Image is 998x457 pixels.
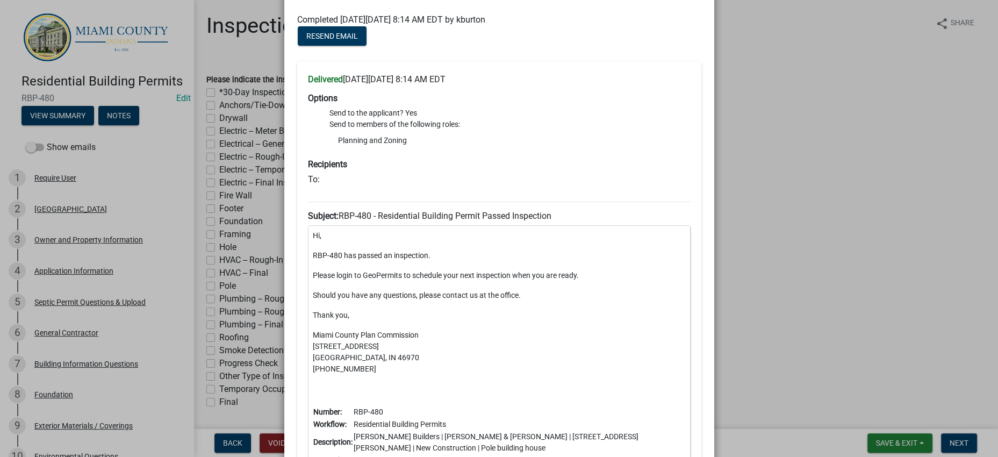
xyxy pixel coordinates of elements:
li: Send to the applicant? Yes [329,108,691,119]
strong: Delivered [308,74,343,84]
li: Send to members of the following roles: [329,119,691,151]
td: Residential Building Permits [353,418,686,431]
p: Please login to GeoPermits to schedule your next inspection when you are ready. [313,270,686,281]
strong: Options [308,93,338,103]
h6: To: [308,174,691,184]
button: Resend Email [298,26,367,46]
td: RBP-480 [353,406,686,418]
li: Planning and Zoning [329,132,691,148]
span: Completed [DATE][DATE] 8:14 AM EDT by kburton [297,15,485,25]
h6: [DATE][DATE] 8:14 AM EDT [308,74,691,84]
p: Hi, [313,230,686,241]
b: Number: [313,408,342,416]
b: Workflow: [313,420,347,429]
p: RBP-480 has passed an inspection. [313,250,686,261]
p: Should you have any questions, please contact us at the office. [313,290,686,301]
td: [PERSON_NAME] Builders | [PERSON_NAME] & [PERSON_NAME] | [STREET_ADDRESS][PERSON_NAME] | New Cons... [353,431,686,454]
b: Description: [313,438,353,446]
h6: RBP-480 - Residential Building Permit Passed Inspection [308,211,691,221]
p: Miami County Plan Commission [STREET_ADDRESS] [GEOGRAPHIC_DATA], IN 46970 [PHONE_NUMBER] [313,330,686,375]
strong: Subject: [308,211,339,221]
p: Thank you, [313,310,686,321]
span: Resend Email [306,32,358,40]
strong: Recipients [308,159,347,169]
